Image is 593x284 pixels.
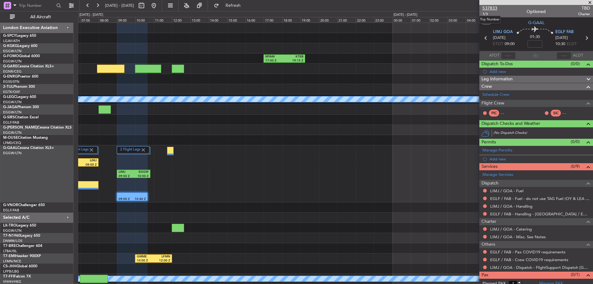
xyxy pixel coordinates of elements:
div: 19:15 Z [284,59,303,63]
a: EGGW/LTN [3,130,22,135]
span: ELDT [567,41,577,47]
span: T7-N1960 [3,234,20,238]
div: 22:00 [356,17,374,23]
a: T7-FFIFalcon 7X [3,275,31,278]
span: G-LEGC [3,95,16,99]
div: [DATE] - [DATE] [393,12,417,18]
div: LFMN [154,255,170,259]
span: EGLF FAB [555,29,574,35]
span: M-OUSE [3,136,18,140]
a: LX-TROLegacy 650 [3,224,36,227]
a: LFPB/LBG [3,269,19,274]
div: LIMJ [119,170,134,174]
div: KTEB [284,55,303,59]
a: T7-N1960Legacy 650 [3,234,40,238]
div: 10:00 [135,17,154,23]
a: G-FOMOGlobal 6000 [3,54,40,58]
div: 09:00 Z [119,174,134,179]
span: Services [482,163,498,170]
span: Charter [482,218,496,225]
div: 23:00 [374,17,392,23]
span: [DATE] - [DATE] [105,3,134,8]
div: 14:00 [209,17,227,23]
img: gray-close.svg [89,147,94,153]
div: 09:00 [117,17,135,23]
div: 07:00 [80,17,99,23]
div: 18:00 [282,17,301,23]
span: Dispatch To-Dos [482,61,513,68]
div: LIMJ [119,193,132,197]
button: All Aircraft [7,12,67,22]
div: 13:00 [191,17,209,23]
a: EGGW/LTN [3,49,22,53]
span: CS-JHH [3,265,16,268]
span: [DATE] [555,35,568,41]
span: G-KGKG [3,44,18,48]
a: G-ENRGPraetor 600 [3,75,38,78]
span: 01:30 [530,34,540,40]
a: LTBA/ISL [3,249,17,253]
span: (0/0) [571,61,580,67]
a: G-LEGCLegacy 600 [3,95,36,99]
span: G-JAGA [3,105,17,109]
span: Leg Information [482,76,513,83]
div: (No Dispatch Checks) [494,130,593,137]
div: EGGW [134,170,149,174]
div: 09:00 Z [119,197,132,201]
a: EGGW/LTN [3,59,22,64]
span: Crew [482,83,492,90]
span: G-GAAL [3,146,17,150]
div: LIMJ [82,159,97,163]
a: LIMJ / GOA - Fuel [490,188,524,193]
span: LX-TRO [3,224,16,227]
a: EGNR/CEG [3,69,22,74]
input: Trip Number [19,1,54,10]
a: G-GARECessna Citation XLS+ [3,65,54,68]
a: EGGW/LTN [3,110,22,115]
div: 11:00 [154,17,172,23]
div: PIC [489,110,499,117]
label: 2 Flight Legs [120,147,141,153]
span: [DATE] [493,35,506,41]
a: T7-EMIHawker 900XP [3,254,41,258]
div: 20:00 [319,17,337,23]
span: G-VNOR [3,203,18,207]
a: M-OUSECitation Mustang [3,136,48,140]
label: 2 Flight Legs [68,147,89,153]
div: 12:00 [172,17,190,23]
span: ETOT [493,41,503,47]
div: 10:00 Z [137,259,154,263]
div: EGLF [132,193,146,197]
div: 19:00 [301,17,319,23]
div: Add new [490,69,590,74]
div: SIC [551,110,561,117]
span: G-SIRS [3,116,15,119]
a: LIMJ / GOA - Misc. See Notes [490,234,546,239]
a: G-[PERSON_NAME]Cessna Citation XLS [3,126,72,129]
div: - - [562,110,576,116]
a: EGGW/LTN [3,228,22,233]
div: 04:00 [466,17,484,23]
a: EGTK/OXF [3,90,20,94]
a: EGLF/FAB [3,208,19,213]
a: EGLF/FAB [3,120,19,125]
span: TBD [578,5,590,11]
a: EGLF / FAB - Pax COVID19 requirements [490,249,566,255]
a: VHHH/HKG [3,279,21,284]
a: EGGW/LTN [3,151,22,155]
a: EGLF / FAB - Fuel - do not use TAG Fuel (OY & LEA only) EGLF / FAB [490,196,590,201]
a: Manage Permits [482,147,512,154]
a: EGLF / FAB - Handling - [GEOGRAPHIC_DATA] / EGLF / FAB [490,211,590,217]
a: G-SIRSCitation Excel [3,116,39,119]
a: Manage Services [482,172,513,178]
div: Trip Number [479,16,501,23]
div: 21:00 [337,17,355,23]
div: 03:00 [448,17,466,23]
a: DNMM/LOS [3,239,22,243]
span: T7-EMI [3,254,15,258]
a: LFMD/CEQ [3,141,21,145]
a: LFMN/NCE [3,259,21,264]
span: G-ENRG [3,75,18,78]
span: Charter [578,11,590,17]
div: 10:50 Z [134,174,149,179]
